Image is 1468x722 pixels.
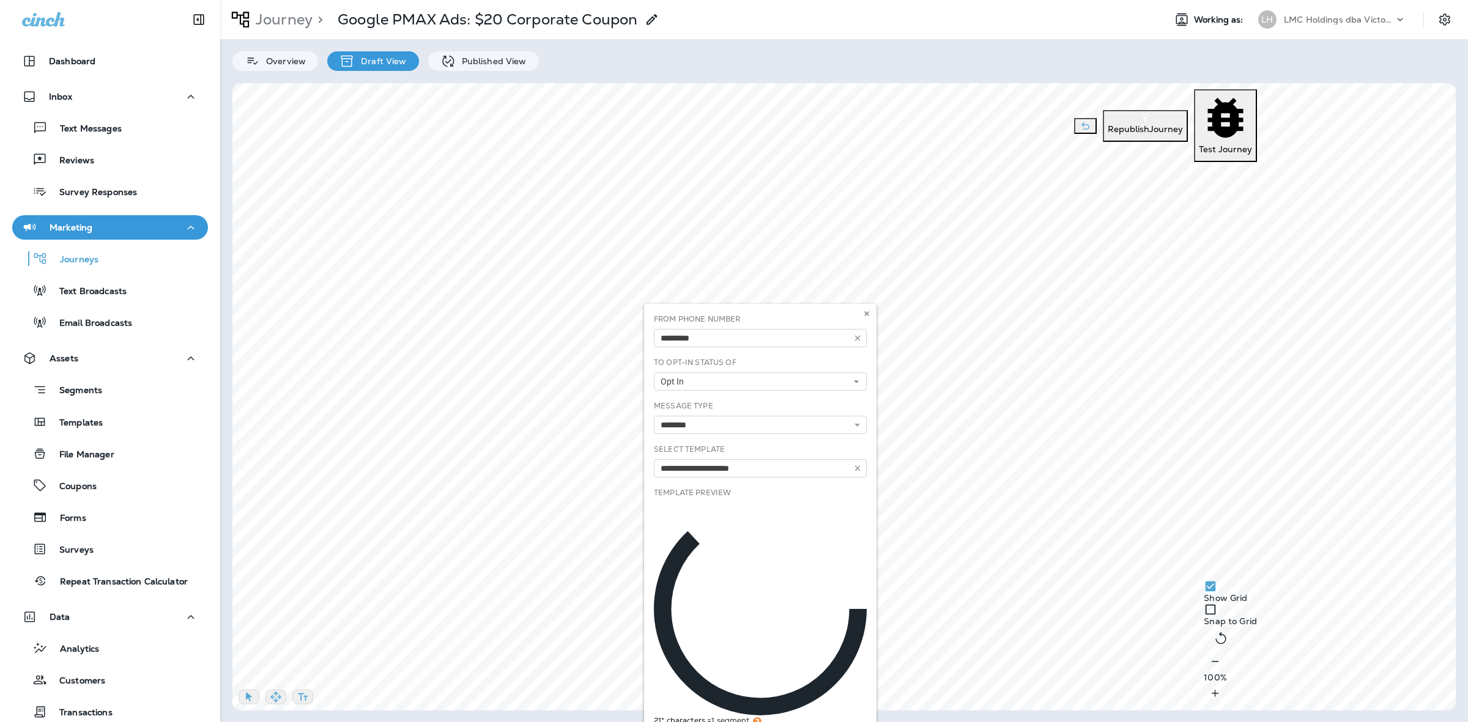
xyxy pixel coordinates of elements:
[48,123,122,135] p: Text Messages
[47,318,132,330] p: Email Broadcasts
[12,215,208,240] button: Marketing
[12,147,208,172] button: Reviews
[12,246,208,271] button: Journeys
[251,10,313,29] p: Journey
[1103,110,1188,142] button: RepublishJourney
[12,278,208,303] button: Text Broadcasts
[12,346,208,370] button: Assets
[12,115,208,141] button: Text Messages
[12,504,208,530] button: Forms
[654,444,725,454] label: Select Template
[50,612,70,622] p: Data
[12,605,208,629] button: Data
[47,481,97,493] p: Coupons
[47,385,102,397] p: Segments
[1434,9,1456,31] button: Settings
[338,10,637,29] p: Google PMAX Ads: $20 Corporate Coupon
[654,358,736,367] label: To Opt-In Status Of
[1199,144,1252,154] p: Test Journey
[1204,593,1257,603] p: Show Grid
[1284,15,1394,24] p: LMC Holdings dba Victory Lane Quick Oil Change
[12,84,208,109] button: Inbox
[47,155,94,167] p: Reviews
[661,377,689,387] span: Opt In
[50,353,78,363] p: Assets
[1204,672,1257,682] p: 100 %
[48,576,188,588] p: Repeat Transaction Calculator
[49,56,95,66] p: Dashboard
[654,372,867,391] button: Opt In
[47,418,103,429] p: Templates
[12,635,208,661] button: Analytics
[1194,15,1246,25] span: Working as:
[47,545,94,556] p: Surveys
[654,488,731,498] label: Template Preview
[47,676,105,687] p: Customers
[12,309,208,335] button: Email Broadcasts
[12,179,208,204] button: Survey Responses
[12,667,208,693] button: Customers
[313,10,323,29] p: >
[47,187,137,199] p: Survey Responses
[12,568,208,594] button: Repeat Transaction Calculator
[456,56,527,66] p: Published View
[1108,124,1183,134] p: Republish Journey
[355,56,406,66] p: Draft View
[654,314,740,324] label: From Phone Number
[654,401,713,411] label: Message Type
[48,513,86,525] p: Forms
[47,449,114,461] p: File Manager
[12,409,208,435] button: Templates
[1204,616,1257,626] p: Snap to Grid
[47,286,127,298] p: Text Broadcasts
[49,92,72,101] p: Inbox
[260,56,306,66] p: Overview
[12,441,208,466] button: File Manager
[1194,89,1257,162] button: Test Journey
[12,473,208,498] button: Coupons
[1258,10,1277,29] div: LH
[182,7,216,32] button: Collapse Sidebar
[50,223,92,232] p: Marketing
[12,49,208,73] button: Dashboard
[12,536,208,562] button: Surveys
[48,644,99,655] p: Analytics
[48,254,98,266] p: Journeys
[47,707,113,719] p: Transactions
[12,377,208,403] button: Segments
